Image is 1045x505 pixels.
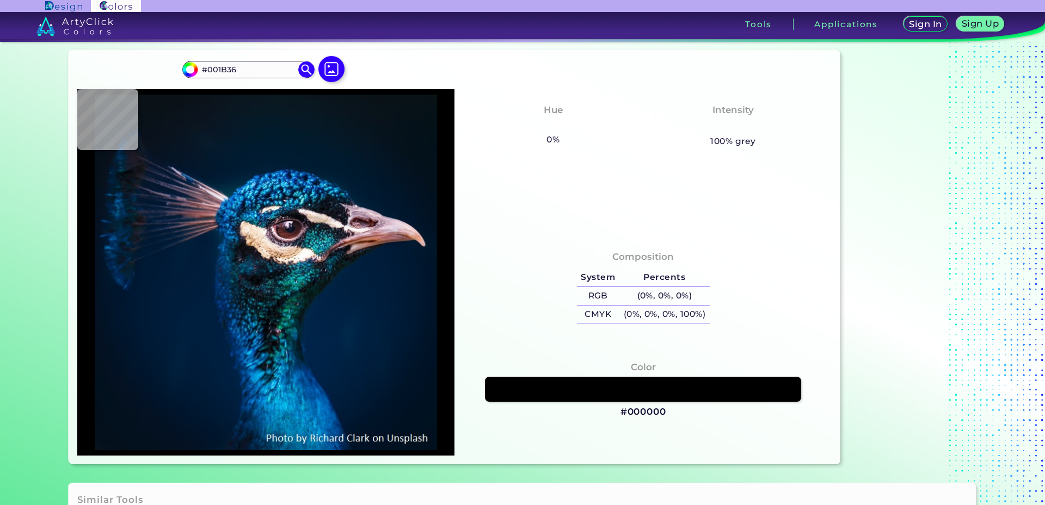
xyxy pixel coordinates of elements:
h5: Sign Up [963,20,997,28]
h3: None [715,120,751,133]
h4: Color [631,359,656,375]
ins: Blocked (selector): [845,24,981,469]
h5: 0% [543,133,564,147]
h4: Intensity [712,102,754,118]
input: type color.. [198,63,299,77]
h3: None [535,120,571,133]
h3: Applications [814,20,878,28]
img: logo_artyclick_colors_white.svg [36,16,113,36]
img: icon picture [318,56,345,82]
a: Sign Up [958,17,1001,31]
img: icon search [298,61,315,78]
h4: Hue [544,102,563,118]
img: img_pavlin.jpg [83,95,449,450]
h5: (0%, 0%, 0%, 100%) [619,306,710,323]
h5: Sign In [911,20,940,28]
h5: System [577,269,619,286]
h3: Tools [745,20,772,28]
h5: Percents [619,269,710,286]
img: ArtyClick Design logo [45,1,82,11]
a: Sign In [906,17,946,31]
h3: #000000 [620,406,666,419]
h5: CMYK [577,306,619,323]
h4: Composition [612,249,674,265]
h5: RGB [577,287,619,305]
h5: 100% grey [710,134,755,148]
h5: (0%, 0%, 0%) [619,287,710,305]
